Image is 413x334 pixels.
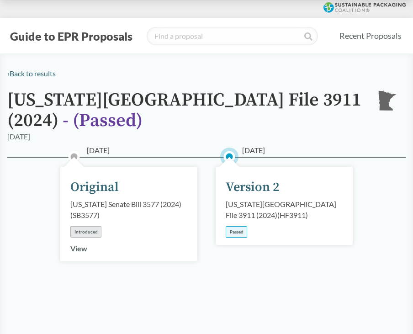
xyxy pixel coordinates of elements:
[226,199,343,221] div: [US_STATE][GEOGRAPHIC_DATA] File 3911 (2024) ( HF3911 )
[7,90,362,131] h1: [US_STATE][GEOGRAPHIC_DATA] File 3911 (2024)
[7,69,56,78] a: ‹Back to results
[242,145,265,156] span: [DATE]
[226,226,247,238] div: Passed
[70,244,87,253] a: View
[87,145,110,156] span: [DATE]
[147,27,318,45] input: Find a proposal
[335,26,406,46] a: Recent Proposals
[63,109,143,132] span: - ( Passed )
[70,199,187,221] div: [US_STATE] Senate Bill 3577 (2024) ( SB3577 )
[70,178,119,197] div: Original
[226,178,280,197] div: Version 2
[7,29,135,43] button: Guide to EPR Proposals
[7,131,30,142] div: [DATE]
[70,226,101,238] div: Introduced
